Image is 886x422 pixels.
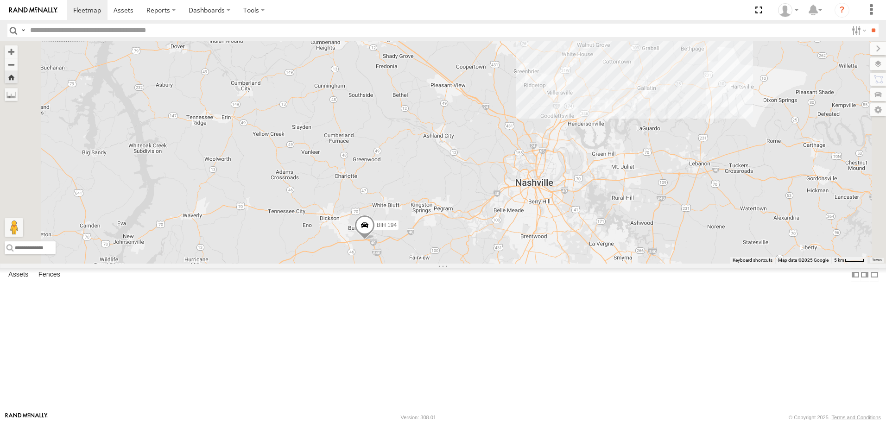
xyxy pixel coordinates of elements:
[5,45,18,58] button: Zoom in
[832,415,881,420] a: Terms and Conditions
[5,71,18,83] button: Zoom Home
[5,413,48,422] a: Visit our Website
[834,258,844,263] span: 5 km
[789,415,881,420] div: © Copyright 2025 -
[34,269,65,282] label: Fences
[5,58,18,71] button: Zoom out
[848,24,868,37] label: Search Filter Options
[831,257,867,264] button: Map Scale: 5 km per 40 pixels
[377,222,397,229] span: BIH 194
[851,268,860,282] label: Dock Summary Table to the Left
[5,88,18,101] label: Measure
[872,258,882,262] a: Terms (opens in new tab)
[401,415,436,420] div: Version: 308.01
[5,218,23,237] button: Drag Pegman onto the map to open Street View
[4,269,33,282] label: Assets
[775,3,802,17] div: Nele .
[870,268,879,282] label: Hide Summary Table
[860,268,869,282] label: Dock Summary Table to the Right
[778,258,829,263] span: Map data ©2025 Google
[19,24,27,37] label: Search Query
[9,7,57,13] img: rand-logo.svg
[870,103,886,116] label: Map Settings
[733,257,772,264] button: Keyboard shortcuts
[835,3,849,18] i: ?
